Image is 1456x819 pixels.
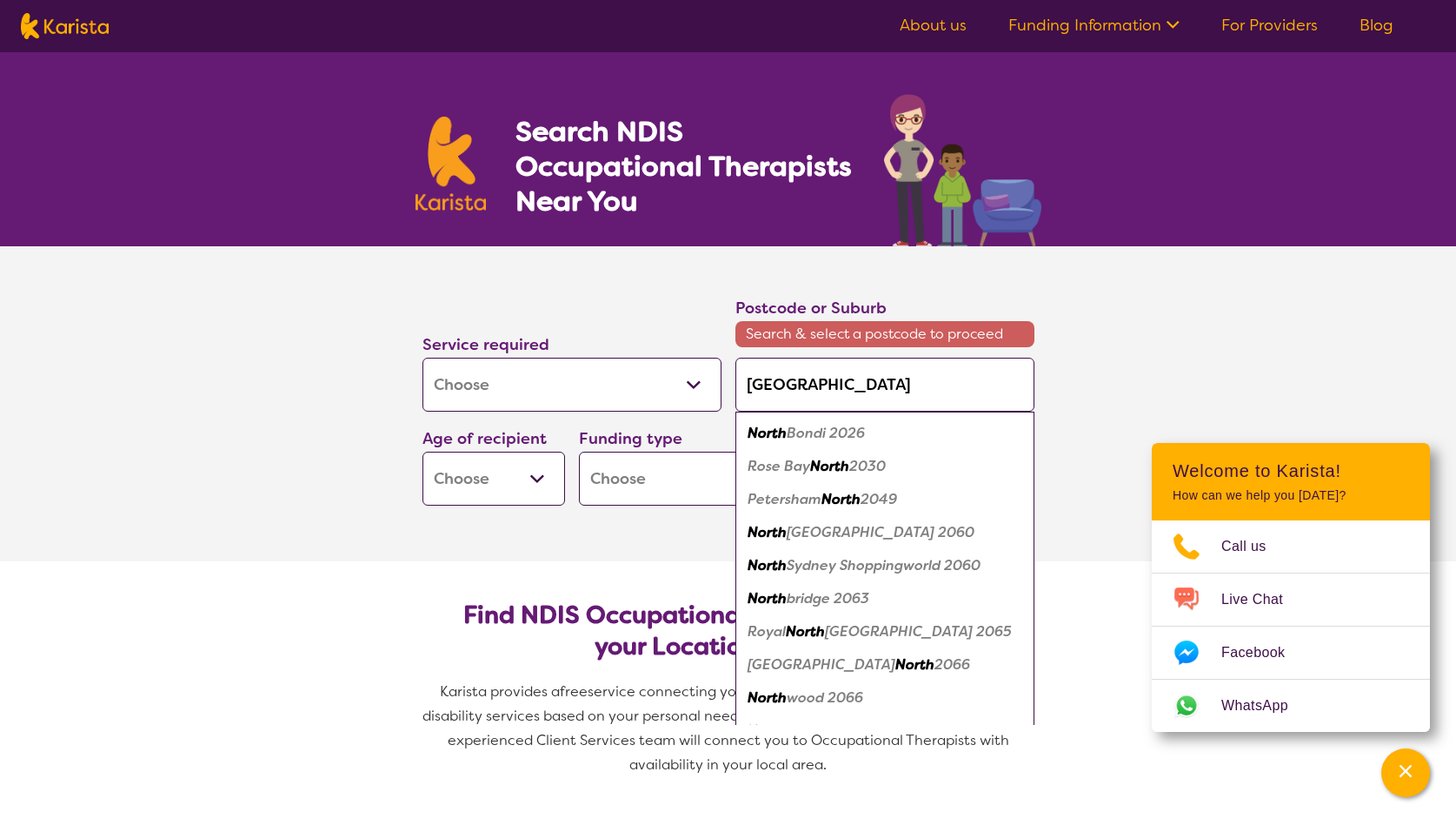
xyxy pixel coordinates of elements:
div: Lane Cove North 2066 [744,648,1026,681]
em: wood 2066 [787,688,863,707]
label: Funding type [579,428,682,449]
span: free [560,682,588,701]
em: 2030 [849,457,886,475]
label: Age of recipient [422,428,547,449]
em: North [748,523,787,541]
em: North [748,556,787,574]
div: Petersham North 2049 [744,483,1026,516]
em: North [748,688,787,707]
em: North [810,457,849,475]
em: North [821,490,861,508]
div: North Willoughby 2068 [744,715,1026,748]
em: [GEOGRAPHIC_DATA] [748,655,895,674]
div: Channel Menu [1152,443,1430,732]
a: About us [900,15,967,36]
em: North [748,589,787,608]
a: Funding Information [1008,15,1180,36]
span: Live Chat [1221,587,1304,613]
em: North [786,622,825,641]
em: [GEOGRAPHIC_DATA] 2065 [825,622,1012,641]
span: WhatsApp [1221,693,1309,719]
h2: Welcome to Karista! [1173,460,1409,481]
em: [PERSON_NAME] 2068 [787,722,945,740]
em: Petersham [748,490,821,508]
a: For Providers [1221,15,1318,36]
span: Facebook [1221,640,1306,666]
div: Northwood 2066 [744,681,1026,715]
em: North [748,722,787,740]
em: Bondi 2026 [787,424,865,442]
div: North Bondi 2026 [744,417,1026,450]
em: North [748,424,787,442]
div: North Sydney Shoppingworld 2060 [744,549,1026,582]
em: North [895,655,934,674]
label: Postcode or Suburb [735,298,887,319]
span: Search & select a postcode to proceed [735,321,1034,347]
img: Karista logo [21,13,109,39]
p: How can we help you [DATE]? [1173,488,1409,503]
ul: Choose channel [1152,520,1430,732]
img: Karista logo [416,117,487,211]
span: Call us [1221,534,1287,560]
span: Karista provides a [440,682,560,701]
em: 2049 [861,490,897,508]
div: Northbridge 2063 [744,582,1026,615]
em: Royal [748,622,786,641]
span: service connecting you with Occupational Therapists and other disability services based on your p... [422,682,1038,774]
em: 2066 [934,655,970,674]
img: occupational-therapy [884,94,1041,246]
div: North Sydney 2060 [744,516,1026,549]
h1: Search NDIS Occupational Therapists Near You [515,114,854,218]
label: Service required [422,334,549,355]
h2: Find NDIS Occupational Therapists based on your Location & Needs [436,600,1021,662]
em: Rose Bay [748,457,810,475]
div: Rose Bay North 2030 [744,450,1026,483]
em: bridge 2063 [787,589,869,608]
button: Channel Menu [1381,749,1430,797]
em: Sydney Shoppingworld 2060 [787,556,981,574]
a: Blog [1360,15,1393,36]
div: Royal North Shore Hospital 2065 [744,615,1026,648]
em: [GEOGRAPHIC_DATA] 2060 [787,523,974,541]
a: Web link opens in a new tab. [1152,680,1430,732]
input: Type [735,358,1034,412]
